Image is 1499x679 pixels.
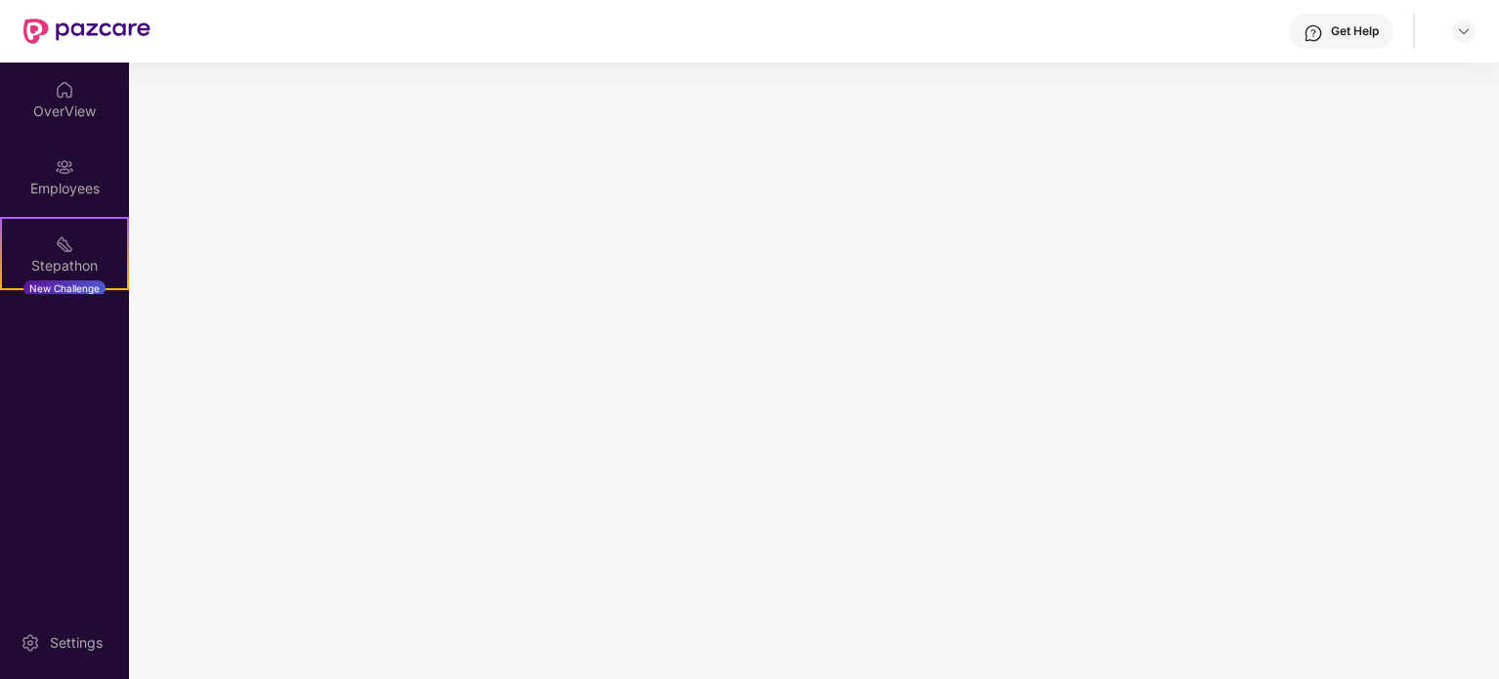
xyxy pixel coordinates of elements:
[55,157,74,177] img: svg+xml;base64,PHN2ZyBpZD0iRW1wbG95ZWVzIiB4bWxucz0iaHR0cDovL3d3dy53My5vcmcvMjAwMC9zdmciIHdpZHRoPS...
[23,19,150,44] img: New Pazcare Logo
[1304,23,1323,43] img: svg+xml;base64,PHN2ZyBpZD0iSGVscC0zMngzMiIgeG1sbnM9Imh0dHA6Ly93d3cudzMub3JnLzIwMDAvc3ZnIiB3aWR0aD...
[55,80,74,100] img: svg+xml;base64,PHN2ZyBpZD0iSG9tZSIgeG1sbnM9Imh0dHA6Ly93d3cudzMub3JnLzIwMDAvc3ZnIiB3aWR0aD0iMjAiIG...
[1331,23,1379,39] div: Get Help
[44,633,108,653] div: Settings
[2,256,127,276] div: Stepathon
[1456,23,1472,39] img: svg+xml;base64,PHN2ZyBpZD0iRHJvcGRvd24tMzJ4MzIiIHhtbG5zPSJodHRwOi8vd3d3LnczLm9yZy8yMDAwL3N2ZyIgd2...
[23,280,106,296] div: New Challenge
[55,234,74,254] img: svg+xml;base64,PHN2ZyB4bWxucz0iaHR0cDovL3d3dy53My5vcmcvMjAwMC9zdmciIHdpZHRoPSIyMSIgaGVpZ2h0PSIyMC...
[21,633,40,653] img: svg+xml;base64,PHN2ZyBpZD0iU2V0dGluZy0yMHgyMCIgeG1sbnM9Imh0dHA6Ly93d3cudzMub3JnLzIwMDAvc3ZnIiB3aW...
